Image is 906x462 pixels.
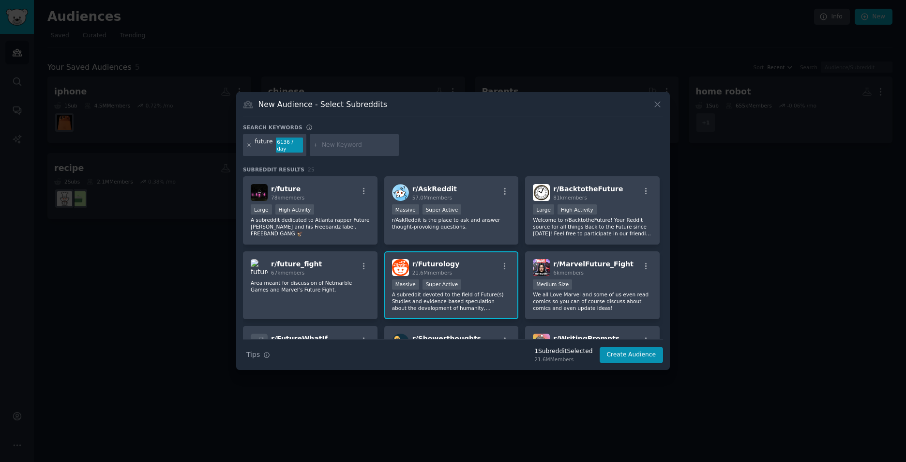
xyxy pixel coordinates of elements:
p: Area meant for discussion of Netmarble Games and Marvel’s Future Fight. [251,279,370,293]
div: Medium Size [533,279,572,290]
div: future [255,138,273,153]
span: r/ WritingPrompts [553,335,619,342]
span: r/ BacktotheFuture [553,185,623,193]
span: r/ future [271,185,301,193]
span: r/ Futurology [412,260,460,268]
input: New Keyword [322,141,395,150]
h3: Search keywords [243,124,302,131]
span: 78k members [271,195,304,200]
div: Large [251,204,272,215]
span: r/ future_fight [271,260,322,268]
span: r/ Showerthoughts [412,335,481,342]
div: Super Active [423,279,462,290]
p: A subreddit dedicated to Atlanta rapper Future [PERSON_NAME] and his Freebandz label. FREEBAND GA... [251,216,370,237]
p: We all Love Marvel and some of us even read comics so you can of course discuss about comics and ... [533,291,652,311]
span: 25 [308,167,315,172]
div: Massive [392,279,419,290]
span: 81k members [553,195,587,200]
span: Tips [246,350,260,360]
span: 21.6M members [412,270,452,276]
button: Tips [243,346,273,363]
img: MarvelFuture_Fight [533,259,550,276]
img: Showerthoughts [392,334,409,351]
p: A subreddit devoted to the field of Future(s) Studies and evidence-based speculation about the de... [392,291,511,311]
img: Futurology [392,259,409,276]
p: r/AskReddit is the place to ask and answer thought-provoking questions. [392,216,511,230]
span: 6k members [553,270,584,276]
span: r/ FutureWhatIf [271,335,328,342]
span: 57.0M members [412,195,452,200]
button: Create Audience [600,347,664,363]
div: 1 Subreddit Selected [534,347,592,356]
p: Welcome to r/BacktotheFuture! Your Reddit source for all things Back to the Future since [DATE]! ... [533,216,652,237]
span: 67k members [271,270,304,276]
div: High Activity [558,204,597,215]
img: BacktotheFuture [533,184,550,201]
img: future [251,184,268,201]
div: 21.6M Members [534,356,592,363]
div: High Activity [275,204,315,215]
div: Massive [392,204,419,215]
h3: New Audience - Select Subreddits [258,99,387,109]
img: WritingPrompts [533,334,550,351]
div: 6136 / day [276,138,303,153]
div: Large [533,204,554,215]
span: r/ MarvelFuture_Fight [553,260,634,268]
img: AskReddit [392,184,409,201]
span: Subreddit Results [243,166,304,173]
img: future_fight [251,259,268,276]
span: r/ AskReddit [412,185,457,193]
div: Super Active [423,204,462,215]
